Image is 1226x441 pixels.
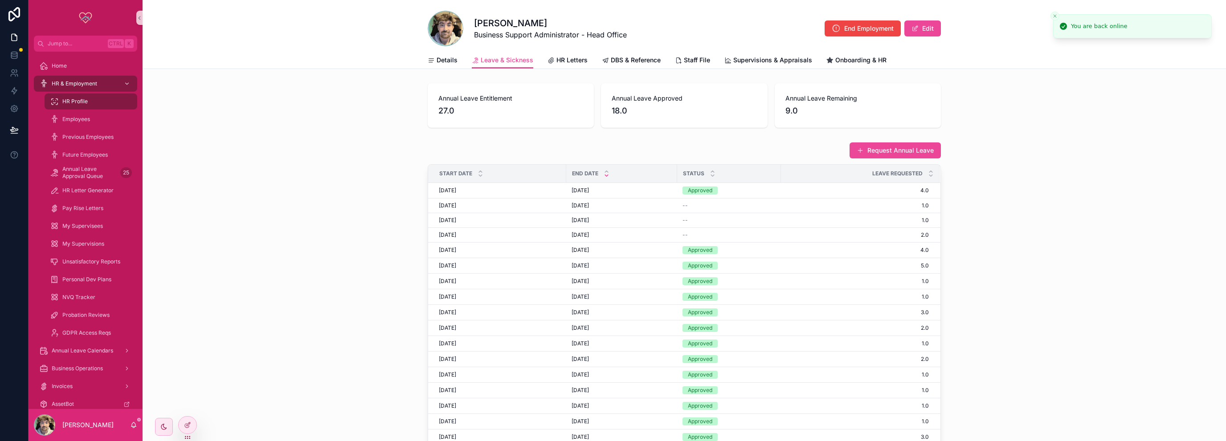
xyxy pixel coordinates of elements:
[781,217,929,224] span: 1.0
[688,308,712,316] div: Approved
[682,402,776,410] a: Approved
[781,309,929,316] a: 3.0
[572,387,672,394] a: [DATE]
[62,276,111,283] span: Personal Dev Plans
[781,340,929,347] span: 1.0
[439,278,561,285] a: [DATE]
[439,387,561,394] a: [DATE]
[45,307,137,323] a: Probation Reviews
[126,40,133,47] span: K
[781,278,929,285] a: 1.0
[439,402,456,409] span: [DATE]
[45,271,137,287] a: Personal Dev Plans
[439,278,456,285] span: [DATE]
[572,217,589,224] span: [DATE]
[439,247,456,254] span: [DATE]
[439,309,456,316] span: [DATE]
[688,417,712,425] div: Approved
[688,262,712,270] div: Approved
[612,105,756,117] span: 18.0
[572,371,589,378] span: [DATE]
[572,309,589,316] span: [DATE]
[439,202,456,209] span: [DATE]
[781,202,929,209] a: 1.0
[52,62,67,69] span: Home
[62,258,120,265] span: Unsatisfactory Reports
[781,402,929,409] a: 1.0
[48,40,104,47] span: Jump to...
[733,56,812,65] span: Supervisions & Appraisals
[682,371,776,379] a: Approved
[548,52,588,70] a: HR Letters
[62,134,114,141] span: Previous Employees
[781,433,929,441] span: 3.0
[439,293,456,300] span: [DATE]
[572,278,589,285] span: [DATE]
[52,80,97,87] span: HR & Employment
[682,231,688,239] span: --
[34,360,137,376] a: Business Operations
[781,247,929,254] a: 4.0
[45,218,137,234] a: My Supervisees
[572,187,672,194] a: [DATE]
[844,24,894,33] span: End Employment
[781,231,929,239] span: 2.0
[572,340,672,347] a: [DATE]
[850,142,941,158] button: Request Annual Leave
[904,20,941,36] button: Edit
[45,325,137,341] a: GDPR Access Reqs
[572,402,589,409] span: [DATE]
[682,340,776,348] a: Approved
[572,231,589,239] span: [DATE]
[439,433,561,441] a: [DATE]
[572,324,589,332] span: [DATE]
[52,383,73,390] span: Invoices
[78,11,93,25] img: App logo
[682,202,688,209] span: --
[682,186,776,194] a: Approved
[34,58,137,74] a: Home
[439,247,561,254] a: [DATE]
[781,356,929,363] a: 2.0
[612,94,756,103] span: Annual Leave Approved
[45,289,137,305] a: NVQ Tracker
[785,94,930,103] span: Annual Leave Remaining
[62,294,95,301] span: NVQ Tracker
[439,262,561,269] a: [DATE]
[682,293,776,301] a: Approved
[45,165,137,181] a: Annual Leave Approval Queue25
[62,421,114,429] p: [PERSON_NAME]
[781,293,929,300] span: 1.0
[835,56,887,65] span: Onboarding & HR
[556,56,588,65] span: HR Letters
[781,418,929,425] span: 1.0
[45,254,137,270] a: Unsatisfactory Reports
[572,202,672,209] a: [DATE]
[682,217,688,224] span: --
[439,187,561,194] a: [DATE]
[439,418,561,425] a: [DATE]
[34,378,137,394] a: Invoices
[688,246,712,254] div: Approved
[688,324,712,332] div: Approved
[62,205,103,212] span: Pay Rise Letters
[572,262,672,269] a: [DATE]
[682,386,776,394] a: Approved
[682,246,776,254] a: Approved
[781,262,929,269] a: 5.0
[120,167,132,178] div: 25
[62,187,114,194] span: HR Letter Generator
[439,371,561,378] a: [DATE]
[572,293,672,300] a: [DATE]
[572,187,589,194] span: [DATE]
[439,402,561,409] a: [DATE]
[439,371,456,378] span: [DATE]
[572,262,589,269] span: [DATE]
[572,356,672,363] a: [DATE]
[683,170,704,177] span: Status
[825,20,901,36] button: End Employment
[688,186,712,194] div: Approved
